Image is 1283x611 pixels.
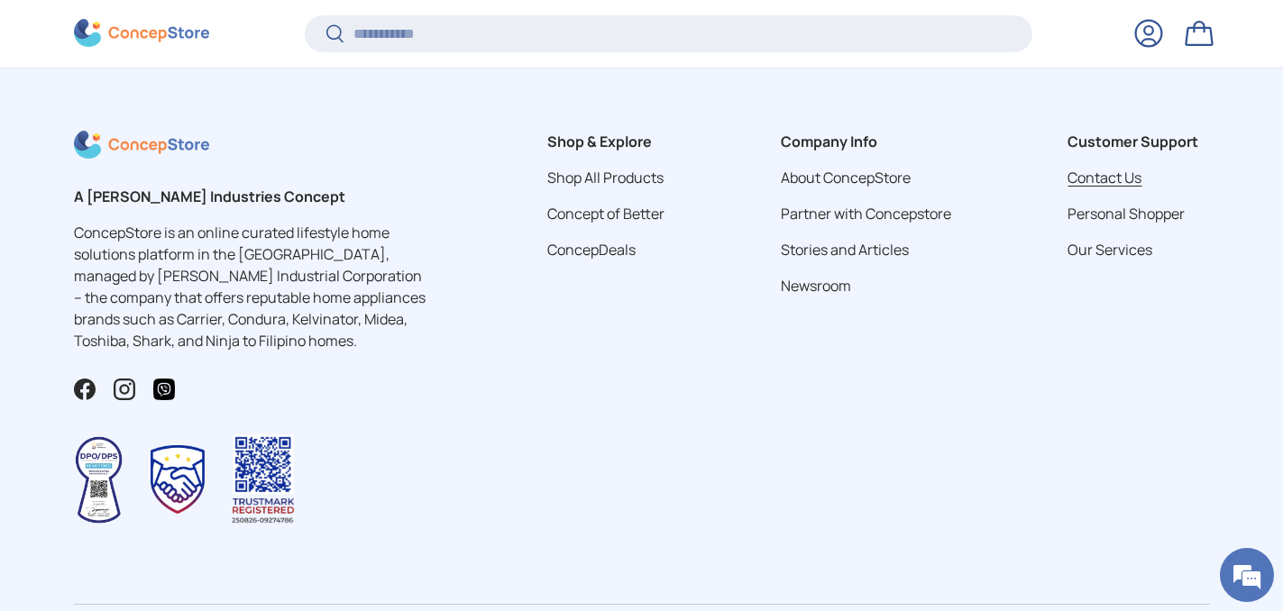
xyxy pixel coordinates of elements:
[9,414,344,477] textarea: Type your message and hit 'Enter'
[1068,168,1141,187] a: Contact Us
[296,9,339,52] div: Minimize live chat window
[781,204,951,223] a: Partner with Concepstore
[74,222,431,351] p: ConcepStore is an online curated lifestyle home solutions platform in the [GEOGRAPHIC_DATA], mana...
[781,168,911,187] a: About ConcepStore
[781,276,851,296] a: Newsroom
[74,186,431,207] h2: A [PERSON_NAME] Industries Concept
[547,168,664,187] a: Shop All Products
[547,240,636,260] a: ConcepDeals
[1068,204,1185,223] a: Personal Shopper
[74,435,124,524] img: Data Privacy Seal
[105,187,249,369] span: We're online!
[1068,240,1152,260] a: Our Services
[781,240,909,260] a: Stories and Articles
[232,434,295,525] img: Trustmark QR
[74,20,209,48] img: ConcepStore
[547,204,664,223] a: Concept of Better
[94,101,303,124] div: Chat with us now
[151,445,205,514] img: Trustmark Seal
